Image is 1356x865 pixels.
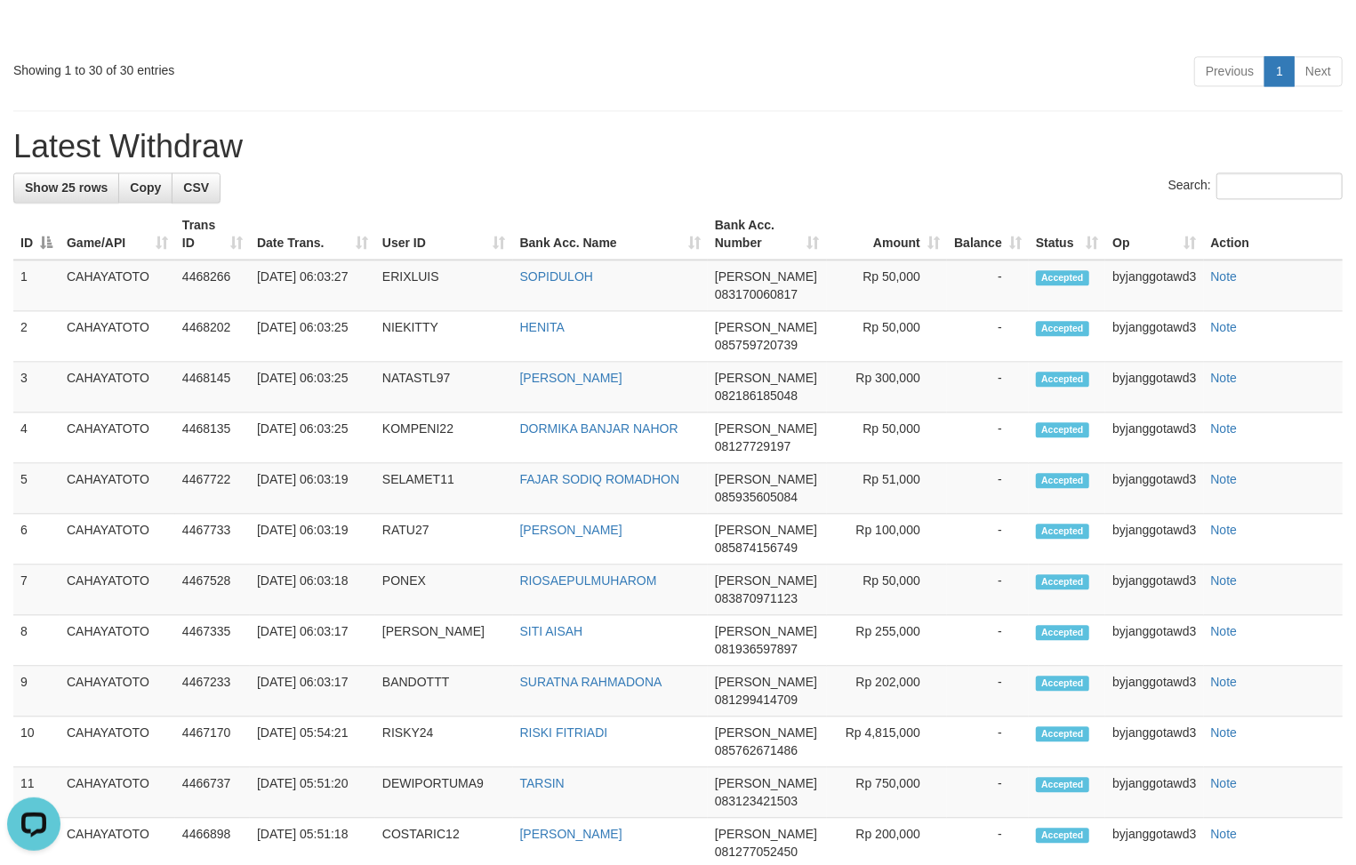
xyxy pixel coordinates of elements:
th: Game/API: activate to sort column ascending [60,209,175,260]
span: Copy 083870971123 to clipboard [715,591,798,605]
td: KOMPENI22 [375,412,513,463]
td: [DATE] 05:51:20 [250,767,375,818]
td: 9 [13,666,60,717]
td: 4 [13,412,60,463]
td: CAHAYATOTO [60,565,175,615]
a: Note [1211,827,1238,841]
td: byjanggotawd3 [1105,615,1203,666]
td: - [947,615,1029,666]
td: NATASTL97 [375,362,513,412]
span: [PERSON_NAME] [715,269,817,284]
span: Accepted [1036,726,1089,741]
td: CAHAYATOTO [60,717,175,767]
td: 4467233 [175,666,250,717]
a: Note [1211,573,1238,588]
span: Copy 08127729197 to clipboard [715,439,791,453]
td: [DATE] 06:03:25 [250,311,375,362]
span: Accepted [1036,372,1089,387]
th: Status: activate to sort column ascending [1029,209,1105,260]
td: CAHAYATOTO [60,362,175,412]
td: 4468266 [175,260,250,311]
td: BANDOTTT [375,666,513,717]
span: Show 25 rows [25,180,108,195]
a: [PERSON_NAME] [520,523,622,537]
td: [DATE] 06:03:25 [250,412,375,463]
span: Copy 085759720739 to clipboard [715,338,798,352]
td: 11 [13,767,60,818]
td: 4466737 [175,767,250,818]
td: ERIXLUIS [375,260,513,311]
span: [PERSON_NAME] [715,675,817,689]
td: 4467170 [175,717,250,767]
td: 1 [13,260,60,311]
td: Rp 100,000 [827,514,947,565]
span: Copy 085762671486 to clipboard [715,743,798,757]
th: Bank Acc. Name: activate to sort column ascending [513,209,708,260]
th: Trans ID: activate to sort column ascending [175,209,250,260]
span: [PERSON_NAME] [715,573,817,588]
td: CAHAYATOTO [60,767,175,818]
th: Date Trans.: activate to sort column ascending [250,209,375,260]
td: [DATE] 06:03:19 [250,514,375,565]
td: CAHAYATOTO [60,514,175,565]
td: CAHAYATOTO [60,463,175,514]
td: 4468135 [175,412,250,463]
th: Op: activate to sort column ascending [1105,209,1203,260]
td: RATU27 [375,514,513,565]
a: CSV [172,172,221,203]
td: Rp 4,815,000 [827,717,947,767]
td: Rp 750,000 [827,767,947,818]
td: byjanggotawd3 [1105,514,1203,565]
td: byjanggotawd3 [1105,412,1203,463]
td: Rp 300,000 [827,362,947,412]
span: Copy 083170060817 to clipboard [715,287,798,301]
a: RIOSAEPULMUHAROM [520,573,657,588]
td: CAHAYATOTO [60,311,175,362]
td: 4467722 [175,463,250,514]
th: Balance: activate to sort column ascending [947,209,1029,260]
a: Next [1294,56,1343,86]
td: 4467335 [175,615,250,666]
input: Search: [1216,172,1343,199]
button: Open LiveChat chat widget [7,7,60,60]
label: Search: [1168,172,1343,199]
a: RISKI FITRIADI [520,725,608,740]
span: [PERSON_NAME] [715,523,817,537]
a: [PERSON_NAME] [520,827,622,841]
td: RISKY24 [375,717,513,767]
a: Note [1211,675,1238,689]
td: Rp 50,000 [827,412,947,463]
td: CAHAYATOTO [60,412,175,463]
a: Copy [118,172,173,203]
td: 10 [13,717,60,767]
td: CAHAYATOTO [60,666,175,717]
a: [PERSON_NAME] [520,371,622,385]
td: CAHAYATOTO [60,260,175,311]
td: - [947,666,1029,717]
td: [DATE] 06:03:18 [250,565,375,615]
td: 4468202 [175,311,250,362]
span: [PERSON_NAME] [715,725,817,740]
td: - [947,514,1029,565]
td: Rp 50,000 [827,565,947,615]
a: 1 [1264,56,1295,86]
span: [PERSON_NAME] [715,320,817,334]
span: Copy 081277052450 to clipboard [715,845,798,859]
a: Note [1211,725,1238,740]
td: [DATE] 06:03:17 [250,615,375,666]
a: Note [1211,523,1238,537]
td: [DATE] 06:03:19 [250,463,375,514]
span: Copy 083123421503 to clipboard [715,794,798,808]
td: [PERSON_NAME] [375,615,513,666]
span: Accepted [1036,524,1089,539]
span: Accepted [1036,574,1089,589]
td: PONEX [375,565,513,615]
td: 3 [13,362,60,412]
span: Copy 081936597897 to clipboard [715,642,798,656]
td: 5 [13,463,60,514]
td: - [947,311,1029,362]
td: - [947,565,1029,615]
td: SELAMET11 [375,463,513,514]
span: Accepted [1036,422,1089,437]
td: DEWIPORTUMA9 [375,767,513,818]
